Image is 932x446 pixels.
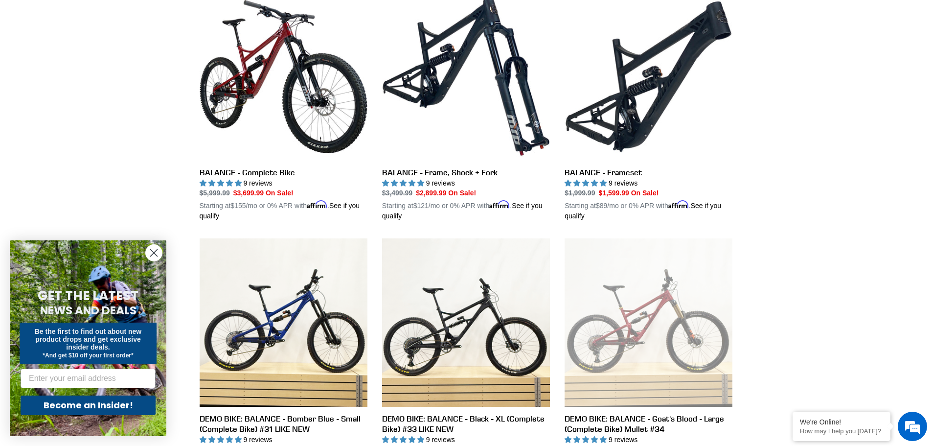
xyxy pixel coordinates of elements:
[11,54,25,69] div: Navigation go back
[43,352,133,359] span: *And get $10 off your first order*
[35,328,142,351] span: Be the first to find out about new product drops and get exclusive insider deals.
[38,287,138,305] span: GET THE LATEST
[5,267,186,302] textarea: Type your message and hit 'Enter'
[21,369,156,388] input: Enter your email address
[66,55,179,68] div: Chat with us now
[57,123,135,222] span: We're online!
[40,303,136,318] span: NEWS AND DEALS
[800,427,883,435] p: How may I help you today?
[21,396,156,415] button: Become an Insider!
[800,418,883,426] div: We're Online!
[31,49,56,73] img: d_696896380_company_1647369064580_696896380
[160,5,184,28] div: Minimize live chat window
[145,244,162,261] button: Close dialog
